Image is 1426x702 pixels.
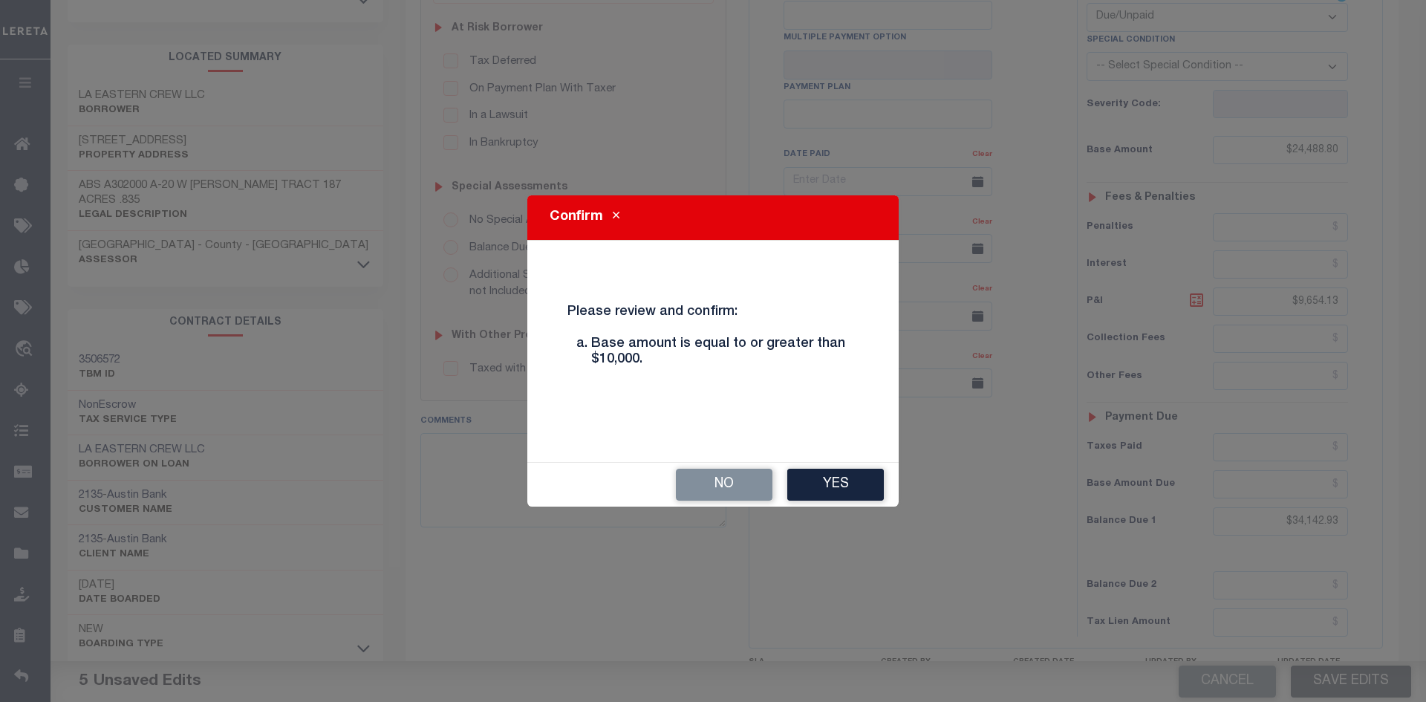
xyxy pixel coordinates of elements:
[787,469,884,501] button: Yes
[676,469,772,501] button: No
[556,305,870,380] h4: Please review and confirm:
[550,207,603,227] h5: Confirm
[603,209,629,227] button: Close
[591,337,859,368] li: Base amount is equal to or greater than $10,000.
